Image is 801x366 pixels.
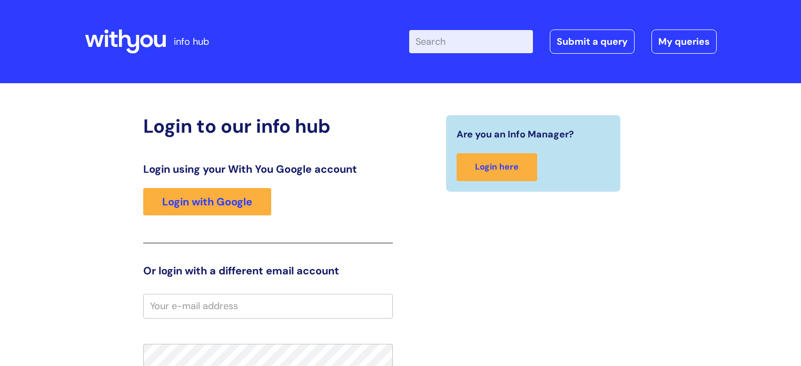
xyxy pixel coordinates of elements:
[143,188,271,215] a: Login with Google
[143,264,393,277] h3: Or login with a different email account
[550,29,635,54] a: Submit a query
[143,163,393,175] h3: Login using your With You Google account
[457,126,574,143] span: Are you an Info Manager?
[174,33,209,50] p: info hub
[409,30,533,53] input: Search
[143,294,393,318] input: Your e-mail address
[143,115,393,137] h2: Login to our info hub
[651,29,717,54] a: My queries
[457,153,537,181] a: Login here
